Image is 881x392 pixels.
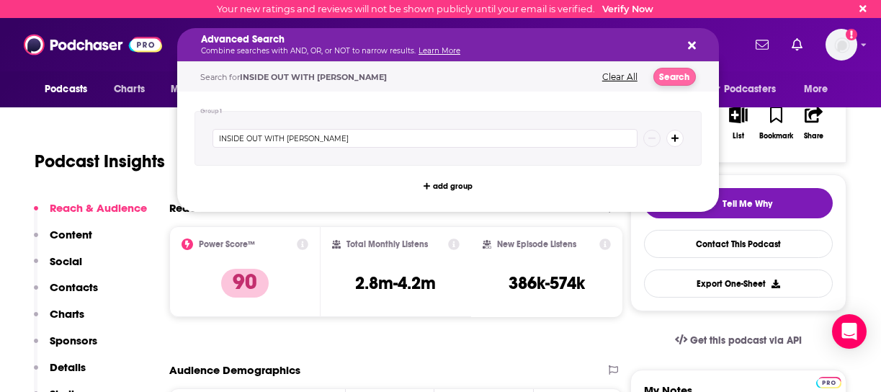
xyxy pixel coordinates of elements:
[826,29,857,61] button: Show profile menu
[171,79,222,99] span: Monitoring
[213,129,638,148] input: Type a keyword or phrase...
[816,377,841,388] img: Podchaser Pro
[240,72,387,82] span: INSIDE OUT WITH [PERSON_NAME]
[653,68,696,86] button: Search
[786,32,808,57] a: Show notifications dropdown
[644,269,833,298] button: Export One-Sheet
[35,76,106,103] button: open menu
[201,48,672,55] p: Combine searches with AND, OR, or NOT to narrow results.
[34,228,92,254] button: Content
[663,323,813,358] a: Get this podcast via API
[690,334,802,347] span: Get this podcast via API
[598,72,642,82] button: Clear All
[45,79,87,99] span: Podcasts
[104,76,153,103] a: Charts
[35,151,165,172] h1: Podcast Insights
[199,239,255,249] h2: Power Score™
[826,29,857,61] img: User Profile
[114,79,145,99] span: Charts
[346,239,428,249] h2: Total Monthly Listens
[34,280,98,307] button: Contacts
[221,269,269,298] p: 90
[757,97,795,149] button: Bookmark
[497,239,576,249] h2: New Episode Listens
[795,97,833,149] button: Share
[644,230,833,258] a: Contact This Podcast
[733,132,744,141] div: List
[169,201,202,215] h2: Reach
[707,79,776,99] span: For Podcasters
[794,76,846,103] button: open menu
[200,108,223,115] h4: Group 1
[644,188,833,218] button: tell me why sparkleTell Me Why
[34,334,97,360] button: Sponsors
[419,46,460,55] a: Learn More
[355,272,436,294] h3: 2.8m-4.2m
[200,72,387,82] span: Search for
[804,132,823,141] div: Share
[217,4,653,14] div: Your new ratings and reviews will not be shown publicly until your email is verified.
[34,307,84,334] button: Charts
[50,228,92,241] p: Content
[509,272,585,294] h3: 386k-574k
[50,201,147,215] p: Reach & Audience
[697,76,797,103] button: open menu
[169,363,300,377] h2: Audience Demographics
[50,334,97,347] p: Sponsors
[826,29,857,61] span: Logged in as artsears
[24,31,162,58] img: Podchaser - Follow, Share and Rate Podcasts
[846,29,857,40] svg: Email not verified
[34,254,82,281] button: Social
[34,360,86,387] button: Details
[602,4,653,14] a: Verify Now
[50,254,82,268] p: Social
[161,76,241,103] button: open menu
[720,97,757,149] button: List
[816,375,841,388] a: Pro website
[759,132,793,141] div: Bookmark
[50,360,86,374] p: Details
[50,307,84,321] p: Charts
[201,35,672,45] h5: Advanced Search
[419,177,478,195] button: add group
[723,198,772,210] span: Tell Me Why
[191,28,733,61] div: Search podcasts, credits, & more...
[433,182,473,190] span: add group
[832,314,867,349] div: Open Intercom Messenger
[804,79,828,99] span: More
[750,32,774,57] a: Show notifications dropdown
[34,201,147,228] button: Reach & Audience
[50,280,98,294] p: Contacts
